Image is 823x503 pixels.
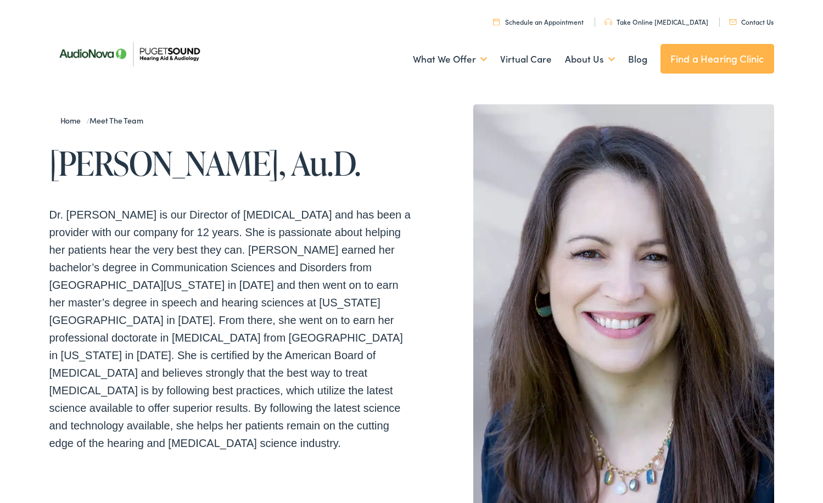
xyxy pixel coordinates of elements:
img: utility icon [493,18,500,25]
a: Schedule an Appointment [493,17,584,26]
p: Dr. [PERSON_NAME] is our Director of [MEDICAL_DATA] and has been a provider with our company for ... [49,206,412,452]
span: / [60,115,149,126]
a: Take Online [MEDICAL_DATA] [604,17,708,26]
a: Blog [628,39,647,80]
a: Contact Us [729,17,774,26]
a: Meet the Team [89,115,148,126]
a: Virtual Care [500,39,552,80]
a: What We Offer [413,39,487,80]
img: utility icon [729,19,737,25]
a: Find a Hearing Clinic [660,44,774,74]
a: About Us [565,39,615,80]
a: Home [60,115,86,126]
img: utility icon [604,19,612,25]
h1: [PERSON_NAME], Au.D. [49,145,412,181]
